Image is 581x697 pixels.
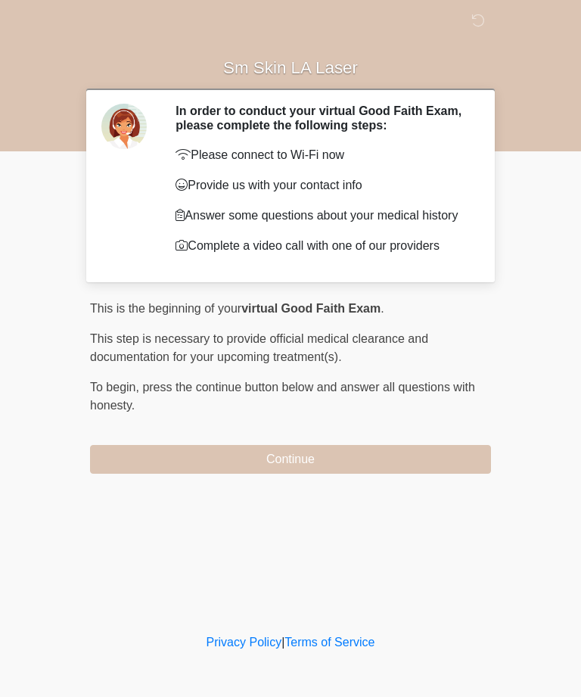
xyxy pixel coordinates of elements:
h1: Sm Skin LA Laser [79,54,502,82]
a: Terms of Service [284,636,374,649]
a: | [281,636,284,649]
span: To begin, [90,381,142,394]
span: . [381,302,384,315]
span: This is the beginning of your [90,302,241,315]
p: Complete a video call with one of our providers [176,237,468,255]
span: This step is necessary to provide official medical clearance and documentation for your upcoming ... [90,332,428,363]
p: Answer some questions about your medical history [176,207,468,225]
strong: virtual Good Faith Exam [241,302,381,315]
h2: In order to conduct your virtual Good Faith Exam, please complete the following steps: [176,104,468,132]
button: Continue [90,445,491,474]
span: press the continue button below and answer all questions with honesty. [90,381,475,412]
img: Agent Avatar [101,104,147,149]
p: Provide us with your contact info [176,176,468,194]
a: Privacy Policy [207,636,282,649]
p: Please connect to Wi-Fi now [176,146,468,164]
img: Sm Skin La Laser Logo [75,11,95,30]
